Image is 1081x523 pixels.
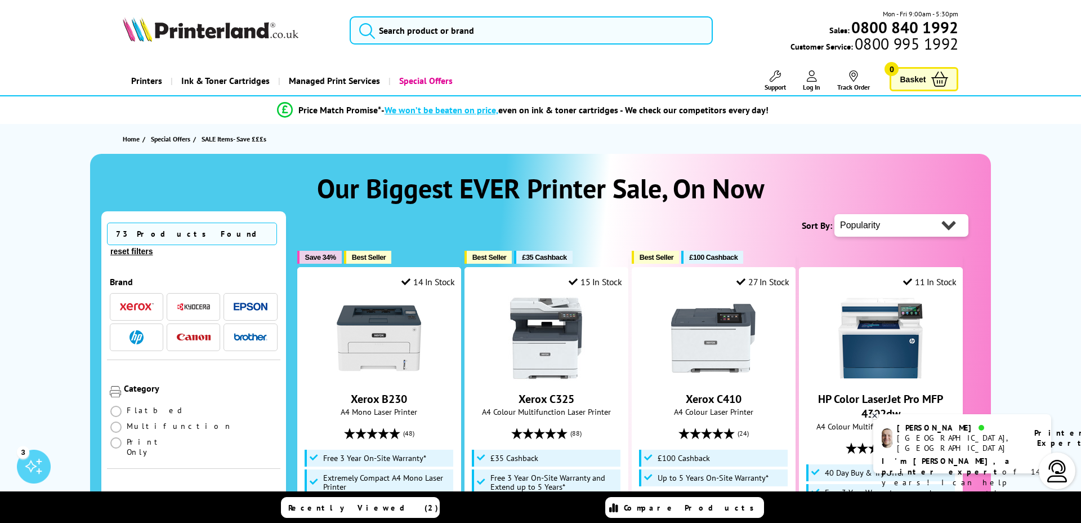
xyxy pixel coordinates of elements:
[570,423,582,444] span: (88)
[123,17,336,44] a: Printerland Logo
[671,371,756,383] a: Xerox C410
[903,276,956,287] div: 11 In Stock
[851,17,958,38] b: 0800 840 1992
[107,246,156,256] button: reset filters
[288,503,439,513] span: Recently Viewed (2)
[519,392,574,406] a: Xerox C325
[900,72,926,87] span: Basket
[381,104,769,116] div: - even on ink & toner cartridges - We check our competitors every day!
[127,437,194,457] span: Print Only
[151,133,193,145] a: Special Offers
[681,251,743,264] button: £100 Cashback
[120,303,154,311] img: Xerox
[297,251,342,264] button: Save 34%
[123,17,298,42] img: Printerland Logo
[882,456,1043,509] p: of 14 years! I can help you choose the right product
[177,334,211,341] img: Canon
[124,383,278,394] div: Category
[689,253,738,261] span: £100 Cashback
[838,296,923,380] img: HP Color LaserJet Pro MFP 4302dw
[234,333,267,341] img: Brother
[177,303,211,311] img: Kyocera
[234,303,267,311] img: Epson
[110,386,121,397] img: Category
[403,423,414,444] span: (48)
[323,454,426,463] span: Free 3 Year On-Site Warranty*
[110,276,278,287] div: Brand
[825,468,904,477] span: 40 Day Buy & Try Offer
[837,70,870,91] a: Track Order
[351,392,407,406] a: Xerox B230
[829,25,850,36] span: Sales:
[738,423,749,444] span: (24)
[171,67,278,95] a: Ink & Toner Cartridges
[569,276,622,287] div: 15 In Stock
[890,67,958,91] a: Basket 0
[230,330,271,345] button: Brother
[640,253,674,261] span: Best Seller
[658,454,710,463] span: £100 Cashback
[765,83,786,91] span: Support
[514,251,572,264] button: £35 Cashback
[127,421,233,431] span: Multifunction
[632,251,680,264] button: Best Seller
[303,406,455,417] span: A4 Mono Laser Printer
[173,330,214,345] button: Canon
[624,503,760,513] span: Compare Products
[883,8,958,19] span: Mon - Fri 9:00am - 5:30pm
[388,67,461,95] a: Special Offers
[638,406,789,417] span: A4 Colour Laser Printer
[490,454,538,463] span: £35 Cashback
[127,405,186,415] span: Flatbed
[802,220,832,231] span: Sort By:
[17,446,29,458] div: 3
[350,16,713,45] input: Search product or brand
[504,371,588,383] a: Xerox C325
[897,433,1020,453] div: [GEOGRAPHIC_DATA], [GEOGRAPHIC_DATA]
[838,371,923,383] a: HP Color LaserJet Pro MFP 4302dw
[490,473,618,491] span: Free 3 Year On-Site Warranty and Extend up to 5 Years*
[281,497,440,518] a: Recently Viewed (2)
[818,392,943,421] a: HP Color LaserJet Pro MFP 4302dw
[765,70,786,91] a: Support
[323,473,450,491] span: Extremely Compact A4 Mono Laser Printer
[471,406,622,417] span: A4 Colour Multifunction Laser Printer
[278,67,388,95] a: Managed Print Services
[401,276,454,287] div: 14 In Stock
[173,299,214,314] button: Kyocera
[686,392,741,406] a: Xerox C410
[882,428,892,448] img: ashley-livechat.png
[117,299,157,314] button: Xerox
[736,276,789,287] div: 27 In Stock
[850,22,958,33] a: 0800 840 1992
[107,223,277,245] span: 73 Products Found
[671,296,756,380] img: Xerox C410
[337,296,421,380] img: Xerox B230
[803,83,820,91] span: Log In
[385,104,498,116] span: We won’t be beaten on price,
[522,253,566,261] span: £35 Cashback
[803,70,820,91] a: Log In
[885,62,899,76] span: 0
[352,253,386,261] span: Best Seller
[305,253,336,261] span: Save 34%
[337,371,421,383] a: Xerox B230
[344,251,392,264] button: Best Seller
[825,488,896,497] span: Free 3 Year Warranty
[298,104,381,116] span: Price Match Promise*
[464,251,512,264] button: Best Seller
[790,38,958,52] span: Customer Service:
[853,38,958,49] span: 0800 995 1992
[658,473,769,482] span: Up to 5 Years On-Site Warranty*
[129,330,144,344] img: HP
[123,67,171,95] a: Printers
[151,133,190,145] span: Special Offers
[897,423,1020,433] div: [PERSON_NAME]
[472,253,507,261] span: Best Seller
[117,330,157,345] button: HP
[123,133,142,145] a: Home
[101,171,980,206] h1: Our Biggest EVER Printer Sale, On Now
[882,456,1013,477] b: I'm [PERSON_NAME], a printer expert
[1046,460,1069,482] img: user-headset-light.svg
[202,135,266,143] span: SALE Items- Save £££s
